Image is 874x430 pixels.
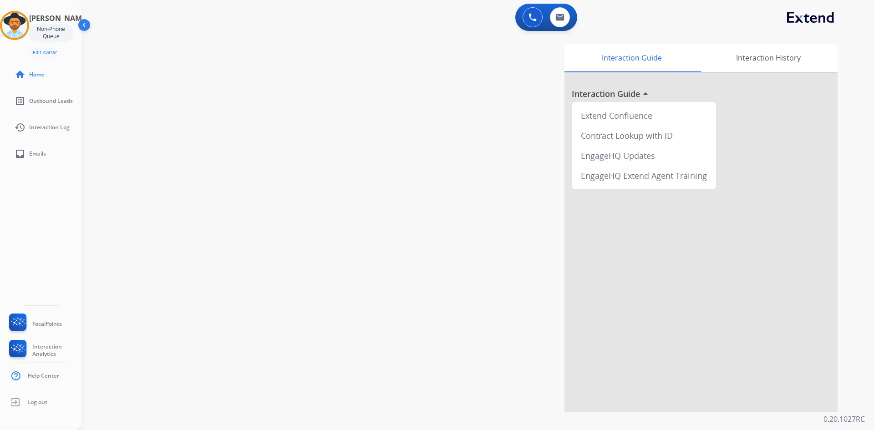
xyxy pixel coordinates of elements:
[699,44,838,72] div: Interaction History
[15,148,25,159] mat-icon: inbox
[7,340,82,361] a: Interaction Analytics
[29,97,73,105] span: Outbound Leads
[2,13,27,38] img: avatar
[575,106,712,126] div: Extend Confluence
[27,399,47,406] span: Log out
[29,71,45,78] span: Home
[29,47,61,58] button: Edit Avatar
[29,124,70,131] span: Interaction Log
[29,13,88,24] h3: [PERSON_NAME]
[575,166,712,186] div: EngageHQ Extend Agent Training
[575,126,712,146] div: Contract Lookup with ID
[15,122,25,133] mat-icon: history
[32,343,82,358] span: Interaction Analytics
[575,146,712,166] div: EngageHQ Updates
[823,414,865,425] p: 0.20.1027RC
[7,314,62,334] a: FocalPoints
[15,96,25,106] mat-icon: list_alt
[15,69,25,80] mat-icon: home
[32,320,62,328] span: FocalPoints
[28,372,59,379] span: Help Center
[564,44,699,72] div: Interaction Guide
[29,150,46,157] span: Emails
[29,24,73,42] div: Non-Phone Queue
